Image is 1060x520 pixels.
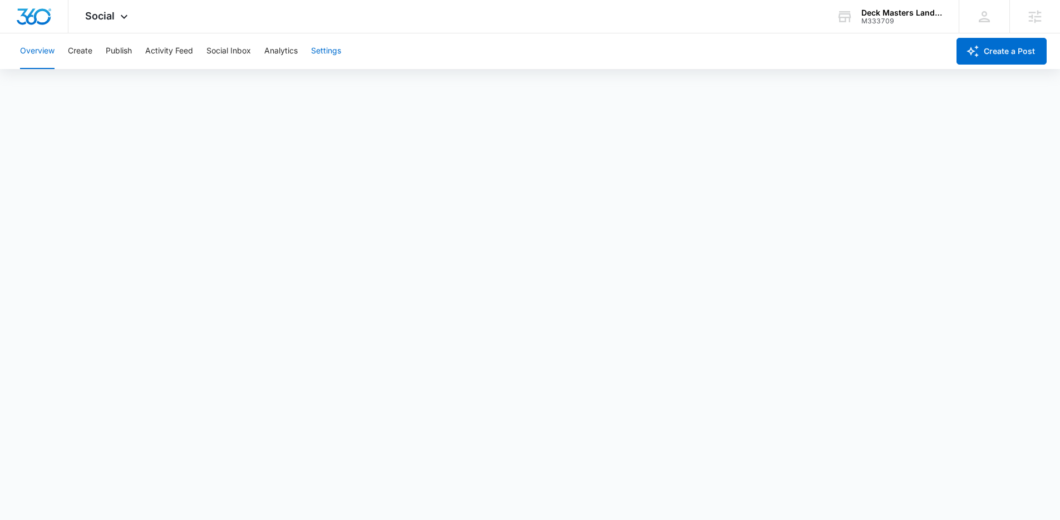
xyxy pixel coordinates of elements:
[206,33,251,69] button: Social Inbox
[106,33,132,69] button: Publish
[861,8,943,17] div: account name
[861,17,943,25] div: account id
[20,33,55,69] button: Overview
[145,33,193,69] button: Activity Feed
[68,33,92,69] button: Create
[264,33,298,69] button: Analytics
[85,10,115,22] span: Social
[311,33,341,69] button: Settings
[957,38,1047,65] button: Create a Post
